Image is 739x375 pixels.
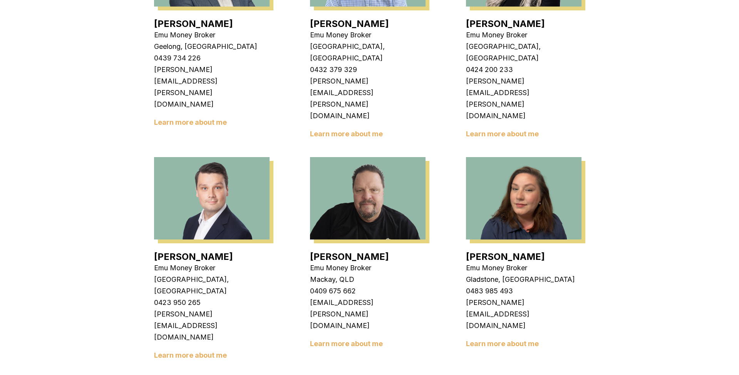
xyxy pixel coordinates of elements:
p: Emu Money Broker [466,262,581,274]
p: Gladstone, [GEOGRAPHIC_DATA] [466,274,581,285]
p: Mackay, QLD [310,274,426,285]
a: [PERSON_NAME] [154,251,233,262]
img: Jackson Fanfulla [154,157,270,239]
a: [PERSON_NAME] [310,251,389,262]
p: [GEOGRAPHIC_DATA], [GEOGRAPHIC_DATA] [310,41,426,64]
p: 0409 675 662 [310,285,426,297]
img: Erin Shield [466,157,581,239]
p: [PERSON_NAME][EMAIL_ADDRESS][DOMAIN_NAME] [154,308,270,343]
p: [PERSON_NAME][EMAIL_ADDRESS][DOMAIN_NAME] [466,297,581,331]
p: 0424 200 233 [466,64,581,75]
a: [PERSON_NAME] [466,251,545,262]
a: Learn more about me [154,351,227,359]
a: Learn more about me [310,340,383,348]
p: [GEOGRAPHIC_DATA], [GEOGRAPHIC_DATA] [466,41,581,64]
p: [GEOGRAPHIC_DATA], [GEOGRAPHIC_DATA] [154,274,270,297]
a: Learn more about me [310,130,383,138]
p: [EMAIL_ADDRESS][PERSON_NAME][DOMAIN_NAME] [310,297,426,331]
p: Emu Money Broker [466,29,581,41]
p: Emu Money Broker [154,262,270,274]
p: 0423 950 265 [154,297,270,308]
p: Emu Money Broker [154,29,270,41]
a: Learn more about me [466,130,539,138]
p: Emu Money Broker [310,29,426,41]
a: [PERSON_NAME] [466,18,545,29]
p: [PERSON_NAME][EMAIL_ADDRESS][PERSON_NAME][DOMAIN_NAME] [310,75,426,122]
p: Geelong, [GEOGRAPHIC_DATA] [154,41,270,52]
p: 0439 734 226 [154,52,270,64]
p: Emu Money Broker [310,262,426,274]
p: [PERSON_NAME][EMAIL_ADDRESS][PERSON_NAME][DOMAIN_NAME] [154,64,270,110]
a: Learn more about me [154,118,227,126]
a: [PERSON_NAME] [154,18,233,29]
p: 0432 379 329 [310,64,426,75]
p: [PERSON_NAME][EMAIL_ADDRESS][PERSON_NAME][DOMAIN_NAME] [466,75,581,122]
p: 0483 985 493 [466,285,581,297]
a: [PERSON_NAME] [310,18,389,29]
img: Baron Ketterman [310,157,426,239]
a: Learn more about me [466,340,539,348]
